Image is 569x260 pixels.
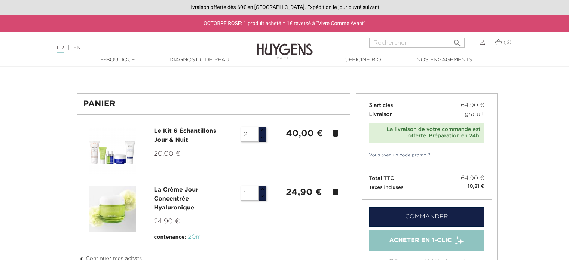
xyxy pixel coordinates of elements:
[331,187,340,196] a: delete
[154,187,198,211] a: La Crème Jour Concentrée Hyaluronique
[369,207,484,227] a: Commander
[57,45,64,53] a: FR
[286,188,322,197] strong: 24,90 €
[257,31,313,60] img: Huygens
[89,127,136,174] img: Le Kit 6 Échantillons Jour & Nuit
[465,110,484,119] span: gratuit
[373,126,481,139] div: La livraison de votre commande est offerte. Préparation en 24h.
[162,56,237,64] a: Diagnostic de peau
[83,100,344,108] h1: Panier
[89,186,136,232] img: La Crème Jour Concentrée Hyaluronique
[369,112,393,117] span: Livraison
[461,174,484,183] span: 64,90 €
[53,43,232,52] div: |
[369,103,393,108] span: 3 articles
[80,56,155,64] a: E-Boutique
[286,129,323,138] strong: 40,00 €
[154,218,180,225] span: 24,90 €
[504,40,512,45] span: (3)
[495,39,511,45] a: (3)
[73,45,81,51] a: EN
[468,183,484,190] small: 10,81 €
[450,36,464,46] button: 
[369,185,404,190] small: Taxes incluses
[369,176,394,181] span: Total TTC
[461,101,484,110] span: 64,90 €
[325,56,400,64] a: Officine Bio
[331,129,340,138] a: delete
[154,128,217,143] a: Le Kit 6 Échantillons Jour & Nuit
[453,36,462,45] i: 
[407,56,482,64] a: Nos engagements
[362,152,431,159] a: Vous avez un code promo ?
[369,38,465,48] input: Rechercher
[188,234,203,240] span: 20ml
[154,235,186,240] span: contenance:
[154,150,181,157] span: 20,00 €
